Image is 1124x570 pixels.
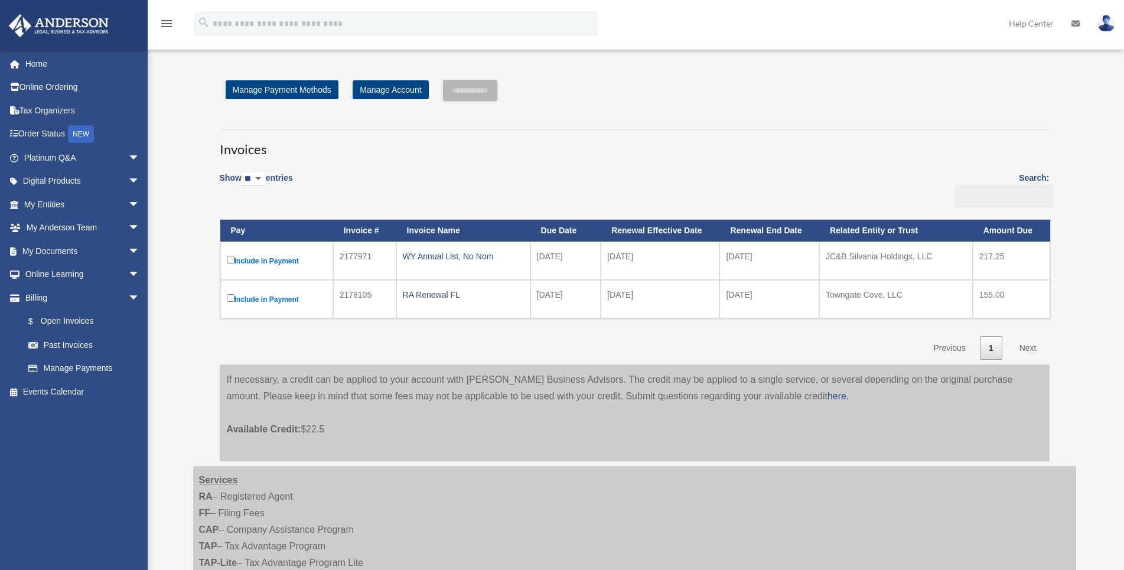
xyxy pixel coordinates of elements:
a: Tax Organizers [8,99,158,122]
a: Next [1011,336,1045,360]
th: Renewal Effective Date: activate to sort column ascending [601,220,719,242]
th: Invoice #: activate to sort column ascending [333,220,396,242]
td: [DATE] [530,242,601,280]
strong: TAP [199,541,217,551]
td: [DATE] [719,242,819,280]
td: Towngate Cove, LLC [819,280,973,318]
a: 1 [980,336,1002,360]
td: 155.00 [973,280,1050,318]
a: Billingarrow_drop_down [8,286,152,310]
a: here. [827,391,849,401]
a: Manage Account [353,80,428,99]
span: arrow_drop_down [128,170,152,194]
label: Show entries [220,171,293,198]
a: My Entitiesarrow_drop_down [8,193,158,216]
th: Invoice Name: activate to sort column ascending [396,220,530,242]
th: Amount Due: activate to sort column ascending [973,220,1050,242]
a: Digital Productsarrow_drop_down [8,170,158,193]
h3: Invoices [220,129,1050,159]
a: Manage Payment Methods [226,80,338,99]
div: WY Annual List, No Nom [403,248,524,265]
input: Include in Payment [227,256,234,263]
img: Anderson Advisors Platinum Portal [5,14,112,37]
a: Events Calendar [8,380,158,403]
strong: Services [199,475,238,485]
p: $22.5 [227,405,1042,438]
td: 217.25 [973,242,1050,280]
td: 2178105 [333,280,396,318]
a: Past Invoices [17,333,152,357]
td: [DATE] [601,280,719,318]
div: NEW [68,125,94,143]
td: [DATE] [530,280,601,318]
a: Previous [924,336,974,360]
a: Online Learningarrow_drop_down [8,263,158,286]
span: arrow_drop_down [128,216,152,240]
a: menu [159,21,174,31]
td: JC&B Silvania Holdings, LLC [819,242,973,280]
input: Include in Payment [227,294,234,302]
a: My Documentsarrow_drop_down [8,239,158,263]
i: menu [159,17,174,31]
span: $ [35,314,41,329]
td: [DATE] [601,242,719,280]
input: Search: [955,185,1054,207]
th: Renewal End Date: activate to sort column ascending [719,220,819,242]
strong: FF [199,508,211,518]
a: Online Ordering [8,76,158,99]
a: Platinum Q&Aarrow_drop_down [8,146,158,170]
th: Due Date: activate to sort column ascending [530,220,601,242]
span: arrow_drop_down [128,263,152,287]
th: Pay: activate to sort column descending [220,220,333,242]
strong: RA [199,491,213,501]
label: Include in Payment [227,292,327,307]
a: Manage Payments [17,357,152,380]
a: Home [8,52,158,76]
span: arrow_drop_down [128,193,152,217]
img: User Pic [1097,15,1115,32]
a: Order StatusNEW [8,122,158,146]
span: arrow_drop_down [128,239,152,263]
label: Search: [951,171,1050,207]
span: Available Credit: [227,424,301,434]
div: RA Renewal FL [403,286,524,303]
th: Related Entity or Trust: activate to sort column ascending [819,220,973,242]
td: [DATE] [719,280,819,318]
i: search [197,16,210,29]
span: arrow_drop_down [128,146,152,170]
td: 2177971 [333,242,396,280]
select: Showentries [242,172,266,186]
a: My Anderson Teamarrow_drop_down [8,216,158,240]
strong: CAP [199,525,219,535]
div: If necessary, a credit can be applied to your account with [PERSON_NAME] Business Advisors. The c... [220,364,1050,461]
strong: TAP-Lite [199,558,237,568]
span: arrow_drop_down [128,286,152,310]
a: $Open Invoices [17,310,146,334]
label: Include in Payment [227,253,327,268]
